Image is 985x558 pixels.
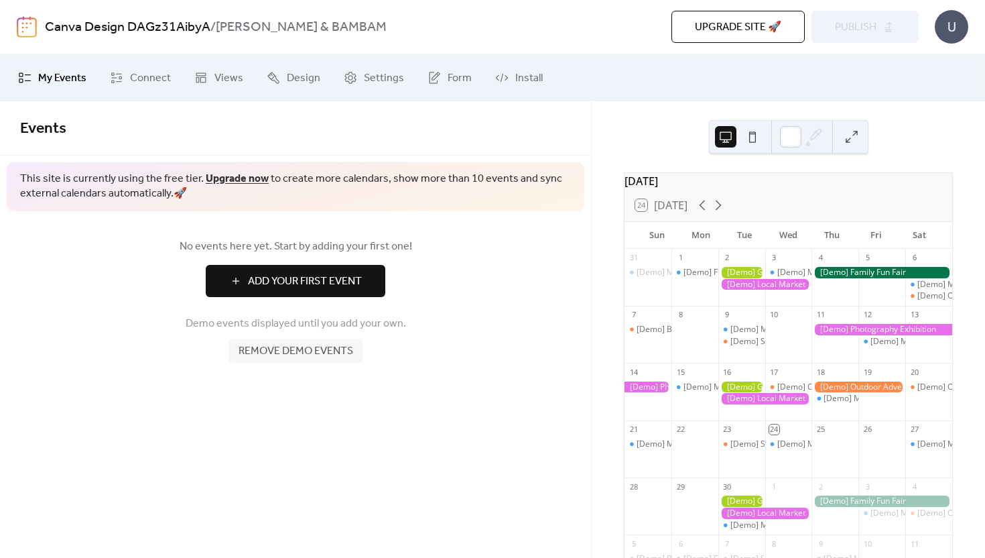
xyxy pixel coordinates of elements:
[629,482,639,492] div: 28
[905,508,952,519] div: [Demo] Open Mic Night
[637,267,738,278] div: [Demo] Morning Yoga Bliss
[765,439,812,450] div: [Demo] Morning Yoga Bliss
[635,222,679,249] div: Sun
[718,520,765,531] div: [Demo] Morning Yoga Bliss
[184,60,253,96] a: Views
[629,539,639,549] div: 5
[20,114,66,144] span: Events
[765,267,812,278] div: [Demo] Morning Yoga Bliss
[730,324,832,335] div: [Demo] Morning Yoga Bliss
[625,173,952,189] div: [DATE]
[683,267,780,278] div: [Demo] Fitness Bootcamp
[671,11,805,43] button: Upgrade site 🚀
[777,382,893,393] div: [Demo] Culinary Cooking Class
[100,60,181,96] a: Connect
[898,222,941,249] div: Sat
[769,539,779,549] div: 8
[730,336,831,347] div: [Demo] Seniors' Social Tea
[858,508,905,519] div: [Demo] Morning Yoga Bliss
[909,539,919,549] div: 11
[675,539,685,549] div: 6
[675,482,685,492] div: 29
[870,508,972,519] div: [Demo] Morning Yoga Bliss
[130,70,171,87] span: Connect
[20,265,571,297] a: Add Your First Event
[629,253,639,263] div: 31
[675,425,685,435] div: 22
[679,222,722,249] div: Mon
[815,367,826,377] div: 18
[485,60,553,96] a: Install
[765,382,812,393] div: [Demo] Culinary Cooking Class
[718,496,765,507] div: [Demo] Gardening Workshop
[625,439,671,450] div: [Demo] Morning Yoga Bliss
[777,267,879,278] div: [Demo] Morning Yoga Bliss
[810,222,854,249] div: Thu
[811,267,952,278] div: [Demo] Family Fun Fair
[629,367,639,377] div: 14
[815,482,826,492] div: 2
[815,425,826,435] div: 25
[364,70,404,87] span: Settings
[629,425,639,435] div: 21
[334,60,414,96] a: Settings
[637,439,738,450] div: [Demo] Morning Yoga Bliss
[695,19,781,36] span: Upgrade site 🚀
[909,482,919,492] div: 4
[767,222,810,249] div: Wed
[515,70,543,87] span: Install
[730,520,832,531] div: [Demo] Morning Yoga Bliss
[448,70,472,87] span: Form
[722,425,732,435] div: 23
[8,60,96,96] a: My Events
[186,316,406,332] span: Demo events displayed until you add your own.
[811,324,952,335] div: [Demo] Photography Exhibition
[870,336,972,347] div: [Demo] Morning Yoga Bliss
[905,439,952,450] div: [Demo] Morning Yoga Bliss
[862,367,872,377] div: 19
[718,439,765,450] div: [Demo] Seniors' Social Tea
[20,172,571,202] span: This site is currently using the free tier. to create more calendars, show more than 10 events an...
[815,310,826,320] div: 11
[769,425,779,435] div: 24
[862,253,872,263] div: 5
[718,336,765,347] div: [Demo] Seniors' Social Tea
[769,310,779,320] div: 10
[718,393,812,404] div: [Demo] Local Market
[625,382,671,393] div: [Demo] Photography Exhibition
[769,482,779,492] div: 1
[625,324,671,335] div: [Demo] Book Club Gathering
[909,310,919,320] div: 13
[210,15,216,40] b: /
[909,253,919,263] div: 6
[718,324,765,335] div: [Demo] Morning Yoga Bliss
[675,253,685,263] div: 1
[811,496,952,507] div: [Demo] Family Fun Fair
[718,279,812,290] div: [Demo] Local Market
[862,310,872,320] div: 12
[722,253,732,263] div: 2
[811,393,858,404] div: [Demo] Morning Yoga Bliss
[909,425,919,435] div: 27
[718,508,812,519] div: [Demo] Local Market
[675,367,685,377] div: 15
[287,70,320,87] span: Design
[722,482,732,492] div: 30
[935,10,968,44] div: U
[862,539,872,549] div: 10
[417,60,482,96] a: Form
[722,539,732,549] div: 7
[17,16,37,38] img: logo
[228,339,363,363] button: Remove demo events
[214,70,243,87] span: Views
[216,15,387,40] b: [PERSON_NAME] & BAMBAM
[248,274,362,290] span: Add Your First Event
[815,539,826,549] div: 9
[675,310,685,320] div: 8
[718,382,765,393] div: [Demo] Gardening Workshop
[815,253,826,263] div: 4
[858,336,905,347] div: [Demo] Morning Yoga Bliss
[206,168,269,189] a: Upgrade now
[824,393,925,404] div: [Demo] Morning Yoga Bliss
[206,265,385,297] button: Add Your First Event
